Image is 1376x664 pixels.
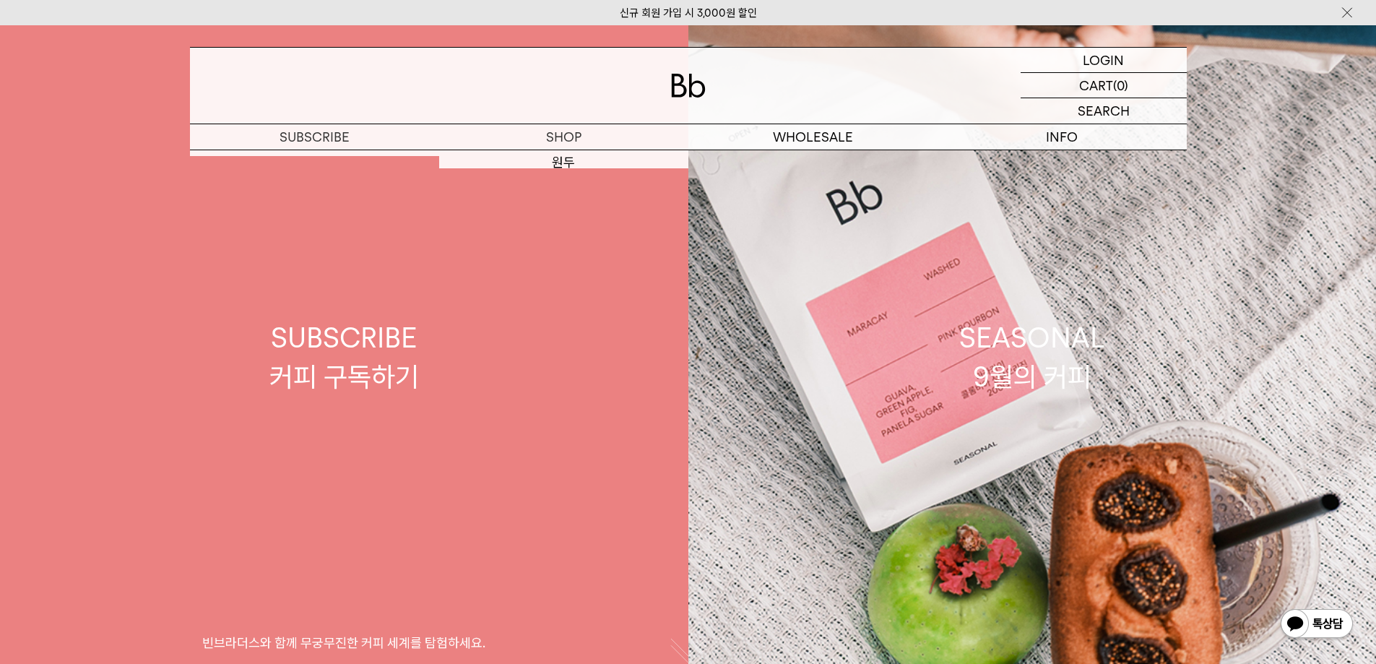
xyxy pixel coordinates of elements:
p: WHOLESALE [688,124,938,150]
a: 원두 [439,150,688,175]
img: 카카오톡 채널 1:1 채팅 버튼 [1279,608,1354,642]
p: CART [1079,73,1113,98]
a: 신규 회원 가입 시 3,000원 할인 [620,7,757,20]
div: SUBSCRIBE 커피 구독하기 [269,319,419,395]
p: (0) [1113,73,1128,98]
div: SEASONAL 9월의 커피 [959,319,1105,395]
img: 로고 [671,74,706,98]
p: INFO [938,124,1187,150]
p: SEARCH [1078,98,1130,124]
a: CART (0) [1021,73,1187,98]
a: SHOP [439,124,688,150]
a: SUBSCRIBE [190,124,439,150]
a: LOGIN [1021,48,1187,73]
a: 커피 구독하기 [190,150,439,175]
p: LOGIN [1083,48,1124,72]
